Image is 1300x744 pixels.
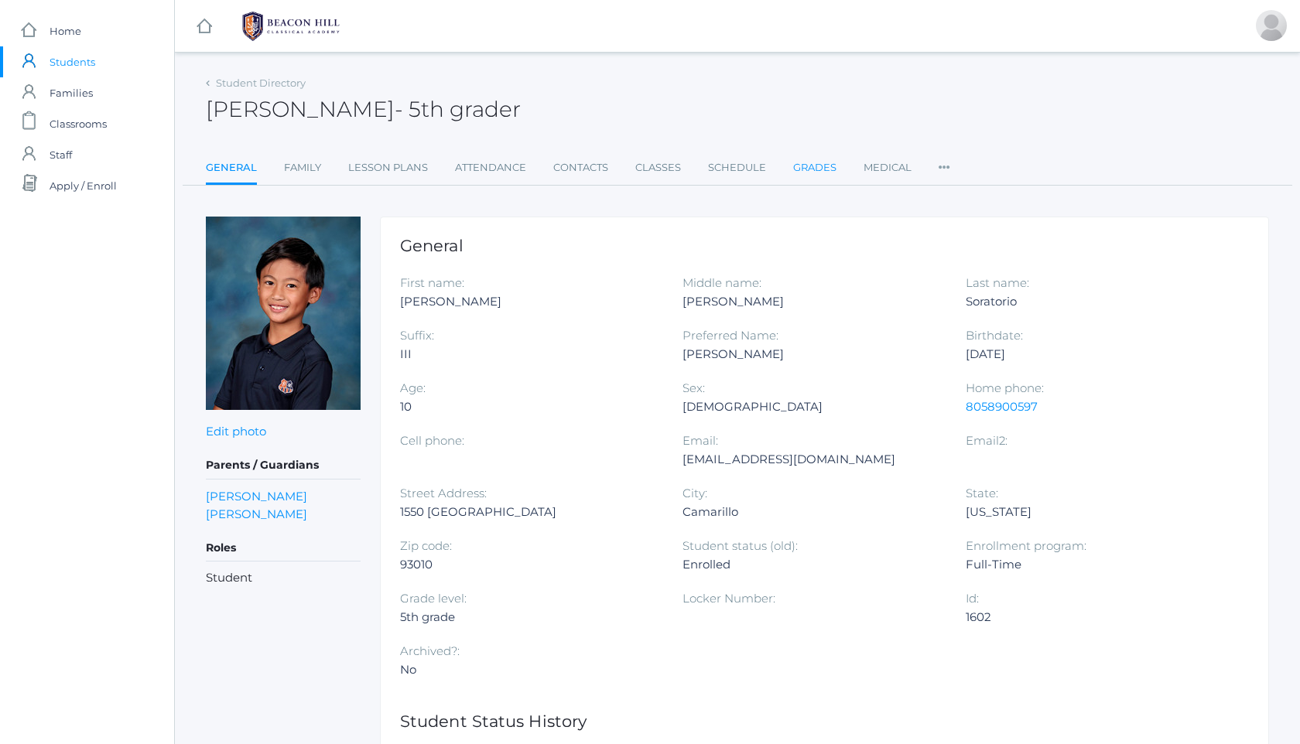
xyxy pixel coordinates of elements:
h5: Parents / Guardians [206,452,361,479]
label: Street Address: [400,486,487,500]
span: Home [50,15,81,46]
span: Apply / Enroll [50,170,117,201]
div: Soratorio [966,292,1225,311]
a: [PERSON_NAME] [206,487,307,505]
div: [DATE] [966,345,1225,363]
div: 1602 [966,608,1225,626]
div: No [400,660,659,679]
div: 1550 [GEOGRAPHIC_DATA] [400,503,659,521]
label: Archived?: [400,643,460,658]
a: General [206,152,257,186]
label: First name: [400,275,464,290]
h5: Roles [206,535,361,561]
a: Student Directory [216,77,306,89]
label: Student status (old): [682,538,798,553]
div: [PERSON_NAME] [682,292,942,311]
img: Matteo Soratorio [206,217,361,410]
span: - 5th grader [395,96,521,122]
label: Email2: [966,433,1007,448]
a: 8058900597 [966,399,1038,414]
label: Last name: [966,275,1029,290]
h1: Student Status History [400,712,1249,730]
div: [US_STATE] [966,503,1225,521]
span: Staff [50,139,72,170]
label: Preferred Name: [682,328,778,343]
div: 93010 [400,555,659,574]
label: Email: [682,433,718,448]
label: State: [966,486,998,500]
li: Student [206,569,361,587]
a: [PERSON_NAME] [206,505,307,523]
label: Home phone: [966,381,1044,395]
a: Contacts [553,152,608,183]
img: BHCALogos-05-308ed15e86a5a0abce9b8dd61676a3503ac9727e845dece92d48e8588c001991.png [233,7,349,46]
label: Middle name: [682,275,761,290]
div: 5th grade [400,608,659,626]
label: Age: [400,381,426,395]
span: Families [50,77,93,108]
span: Classrooms [50,108,107,139]
label: Sex: [682,381,705,395]
h1: General [400,237,1249,254]
div: Full-Time [966,555,1225,574]
label: Grade level: [400,591,467,606]
label: City: [682,486,707,500]
a: Classes [635,152,681,183]
div: [DEMOGRAPHIC_DATA] [682,398,942,416]
label: Suffix: [400,328,434,343]
div: Enrolled [682,555,942,574]
a: Edit photo [206,424,266,439]
div: III [400,345,659,363]
label: Locker Number: [682,591,775,606]
div: [PERSON_NAME] [682,345,942,363]
label: Birthdate: [966,328,1023,343]
span: Students [50,46,95,77]
div: [EMAIL_ADDRESS][DOMAIN_NAME] [682,450,942,469]
a: Attendance [455,152,526,183]
a: Medical [864,152,912,183]
h2: [PERSON_NAME] [206,97,521,121]
label: Id: [966,591,979,606]
a: Schedule [708,152,766,183]
div: Camarillo [682,503,942,521]
div: [PERSON_NAME] [400,292,659,311]
label: Zip code: [400,538,452,553]
div: 10 [400,398,659,416]
label: Enrollment program: [966,538,1086,553]
a: Lesson Plans [348,152,428,183]
a: Grades [793,152,836,183]
label: Cell phone: [400,433,464,448]
div: Lew Soratorio [1256,10,1287,41]
a: Family [284,152,321,183]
